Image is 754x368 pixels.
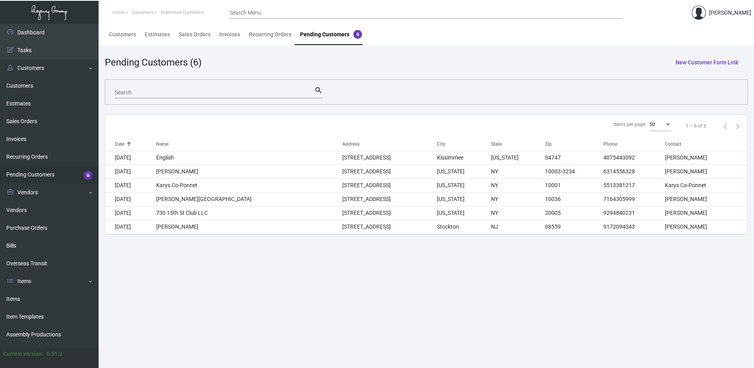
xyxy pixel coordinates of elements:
[437,192,491,206] td: [US_STATE]
[342,192,437,206] td: [STREET_ADDRESS]
[545,192,603,206] td: 10036
[109,30,136,39] div: Customers
[105,206,156,220] td: [DATE]
[491,178,545,192] td: NY
[649,122,672,128] mat-select: Items per page:
[491,206,545,220] td: NY
[249,30,291,39] div: Recurring Orders
[545,141,603,148] div: Zip
[342,141,437,148] div: Address
[545,141,552,148] div: Zip
[491,151,545,165] td: [US_STATE]
[603,141,617,148] div: Phone
[491,165,545,178] td: NY
[314,86,323,95] mat-icon: search
[156,206,342,220] td: 730 15th St Club LLC
[732,120,744,132] button: Next page
[669,55,745,69] button: New Customer Form Link
[665,151,747,165] td: [PERSON_NAME]
[115,141,156,148] div: Date
[105,151,156,165] td: [DATE]
[665,206,747,220] td: [PERSON_NAME]
[105,55,202,69] div: Pending Customers (6)
[105,165,156,178] td: [DATE]
[219,30,240,39] div: Invoices
[145,30,170,39] div: Estimates
[665,178,747,192] td: Karys Co-Ponnet
[437,165,491,178] td: [US_STATE]
[491,141,545,148] div: State
[603,178,665,192] td: 5513381217
[603,165,665,178] td: 6314556328
[437,220,491,234] td: Stockton
[665,141,747,148] div: Contact
[437,178,491,192] td: [US_STATE]
[545,151,603,165] td: 34747
[342,141,360,148] div: Address
[603,206,665,220] td: 9294840231
[545,165,603,178] td: 10003-3234
[665,165,747,178] td: [PERSON_NAME]
[437,141,491,148] div: City
[603,151,665,165] td: 4075443092
[112,10,124,15] span: Home
[491,141,502,148] div: State
[156,141,168,148] div: Name
[709,9,751,17] div: [PERSON_NAME]
[614,121,646,128] div: Items per page:
[692,6,706,20] img: admin@bootstrapmaster.com
[491,192,545,206] td: NY
[437,141,445,148] div: City
[719,120,732,132] button: Previous page
[156,192,342,206] td: [PERSON_NAME][GEOGRAPHIC_DATA]
[342,178,437,192] td: [STREET_ADDRESS]
[437,206,491,220] td: [US_STATE]
[179,30,211,39] div: Sales Orders
[491,220,545,234] td: NJ
[3,350,43,358] div: Current version:
[105,220,156,234] td: [DATE]
[649,122,655,127] span: 50
[47,350,62,358] div: 0.51.2
[156,141,342,148] div: Name
[342,165,437,178] td: [STREET_ADDRESS]
[300,30,362,39] div: Pending Customers
[156,220,342,234] td: [PERSON_NAME]
[686,122,706,130] div: 1 – 6 of 6
[545,178,603,192] td: 10001
[603,141,665,148] div: Phone
[676,59,738,66] span: New Customer Form Link
[156,178,342,192] td: Karys Co-Ponnet
[342,220,437,234] td: [STREET_ADDRESS]
[665,192,747,206] td: [PERSON_NAME]
[105,178,156,192] td: [DATE]
[105,192,156,206] td: [DATE]
[545,206,603,220] td: 20005
[156,165,342,178] td: [PERSON_NAME]
[342,151,437,165] td: [STREET_ADDRESS]
[665,220,747,234] td: [PERSON_NAME]
[342,206,437,220] td: [STREET_ADDRESS]
[161,10,204,15] span: Submitted Customers
[545,220,603,234] td: 08559
[156,151,342,165] td: English
[115,141,124,148] div: Date
[603,192,665,206] td: 7164305999
[665,141,681,148] div: Contact
[437,151,491,165] td: Kissimmee
[603,220,665,234] td: 9172094343
[132,10,153,15] span: Customers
